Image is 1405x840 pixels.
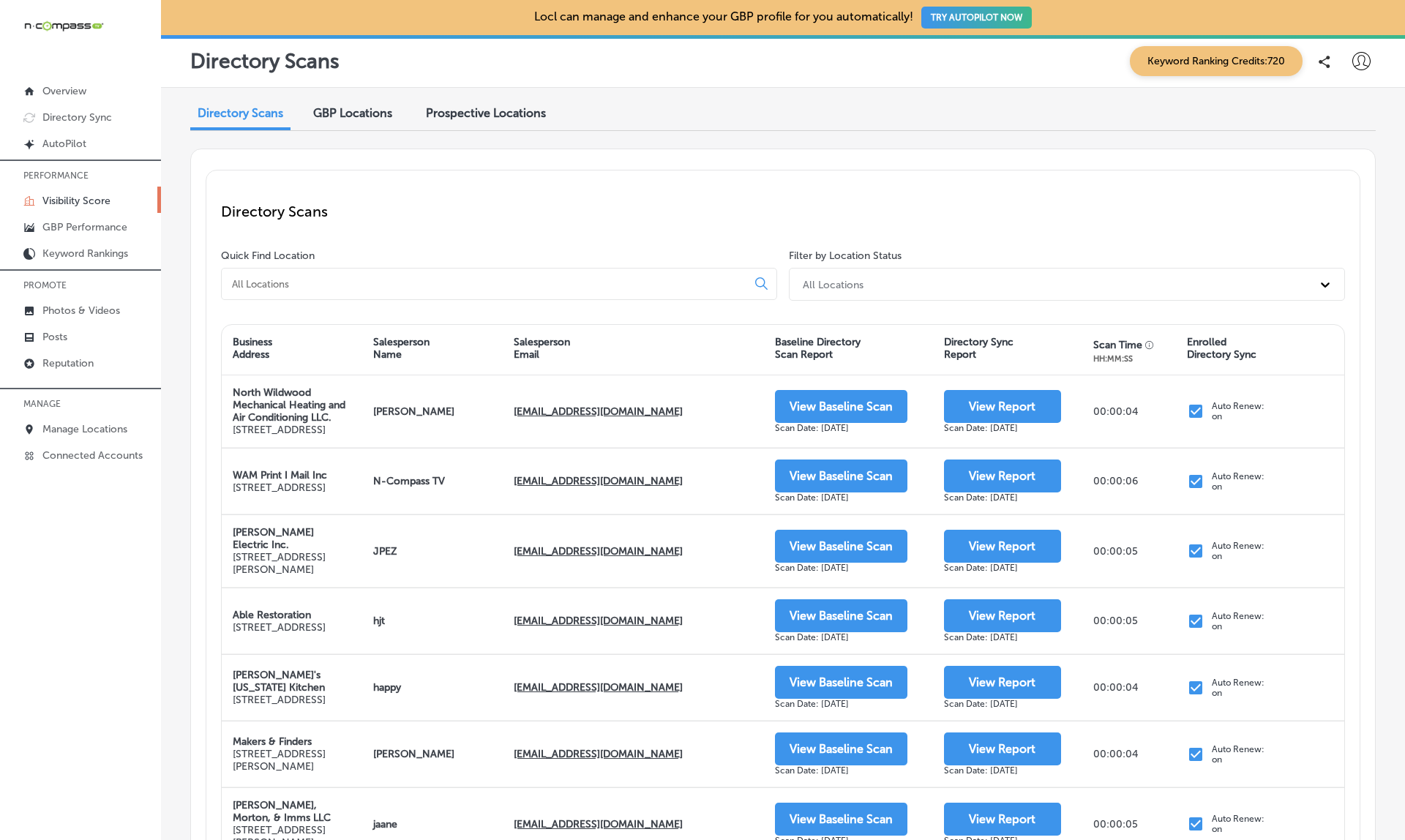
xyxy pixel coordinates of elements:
p: [STREET_ADDRESS] [233,621,326,634]
button: View Baseline Scan [775,803,907,836]
p: Auto Renew: on [1212,471,1264,492]
label: Quick Find Location [221,250,315,262]
div: Baseline Directory Scan Report [775,336,861,361]
strong: WAM Print I Mail Inc [233,469,327,481]
p: [STREET_ADDRESS] [233,694,351,706]
button: View Report [944,390,1061,423]
strong: [PERSON_NAME] [373,405,454,418]
a: View Report [944,541,1061,553]
div: HH:MM:SS [1093,354,1158,364]
strong: [EMAIL_ADDRESS][DOMAIN_NAME] [514,405,683,418]
p: 00:00:05 [1093,818,1138,830]
p: Auto Renew: on [1212,611,1264,631]
strong: [EMAIL_ADDRESS][DOMAIN_NAME] [514,818,683,830]
p: Auto Renew: on [1212,541,1264,561]
div: Business Address [233,336,272,361]
div: Scan Date: [DATE] [775,423,907,433]
div: Scan Date: [DATE] [775,765,907,776]
strong: [EMAIL_ADDRESS][DOMAIN_NAME] [514,681,683,694]
a: View Report [944,814,1061,826]
div: Scan Date: [DATE] [944,699,1061,709]
strong: happy [373,681,401,694]
span: Directory Scans [198,106,283,120]
p: Photos & Videos [42,304,120,317]
button: View Baseline Scan [775,390,907,423]
button: View Report [944,530,1061,563]
button: View Report [944,666,1061,699]
label: Filter by Location Status [789,250,902,262]
strong: jaane [373,818,397,830]
strong: Able Restoration [233,609,311,621]
div: Directory Sync Report [944,336,1014,361]
button: View Report [944,599,1061,632]
button: View Report [944,803,1061,836]
button: View Baseline Scan [775,460,907,492]
p: Posts [42,331,67,343]
button: View Baseline Scan [775,599,907,632]
p: 00:00:04 [1093,405,1138,418]
p: Directory Scans [221,203,1345,220]
strong: [PERSON_NAME] [373,748,454,760]
div: Scan Date: [DATE] [775,563,907,573]
strong: Makers & Finders [233,735,312,748]
p: Directory Scans [190,49,340,73]
a: View Report [944,401,1061,413]
p: [STREET_ADDRESS][PERSON_NAME] [233,748,351,773]
button: TRY AUTOPILOT NOW [921,7,1032,29]
div: Scan Date: [DATE] [944,563,1061,573]
p: [STREET_ADDRESS] [233,424,351,436]
p: Auto Renew: on [1212,401,1264,421]
div: Enrolled Directory Sync [1187,336,1256,361]
a: View Report [944,743,1061,756]
span: Prospective Locations [426,106,546,120]
a: View Baseline Scan [775,470,907,483]
button: View Report [944,732,1061,765]
a: View Baseline Scan [775,743,907,756]
p: Reputation [42,357,94,370]
div: Scan Date: [DATE] [944,765,1061,776]
p: Auto Renew: on [1212,678,1264,698]
div: Scan Date: [DATE] [944,423,1061,433]
div: Scan Date: [DATE] [775,632,907,642]
div: Scan Date: [DATE] [775,492,907,503]
a: View Report [944,677,1061,689]
strong: [PERSON_NAME]'s [US_STATE] Kitchen [233,669,325,694]
div: Scan Date: [DATE] [944,632,1061,642]
p: GBP Performance [42,221,127,233]
p: 00:00:05 [1093,545,1138,558]
button: View Baseline Scan [775,530,907,563]
p: 00:00:04 [1093,748,1138,760]
p: [STREET_ADDRESS] [233,481,327,494]
p: 00:00:06 [1093,475,1138,487]
button: View Baseline Scan [775,666,907,699]
p: Auto Renew: on [1212,744,1264,765]
strong: [PERSON_NAME] Electric Inc. [233,526,314,551]
p: Visibility Score [42,195,110,207]
p: Directory Sync [42,111,112,124]
strong: [EMAIL_ADDRESS][DOMAIN_NAME] [514,475,683,487]
strong: [EMAIL_ADDRESS][DOMAIN_NAME] [514,545,683,558]
a: View Baseline Scan [775,677,907,689]
img: 660ab0bf-5cc7-4cb8-ba1c-48b5ae0f18e60NCTV_CLogo_TV_Black_-500x88.png [23,19,104,33]
span: Keyword Ranking Credits: 720 [1130,46,1303,76]
p: Keyword Rankings [42,247,128,260]
a: View Report [944,610,1061,623]
strong: [EMAIL_ADDRESS][DOMAIN_NAME] [514,615,683,627]
a: View Baseline Scan [775,401,907,413]
div: Salesperson Name [373,336,430,361]
a: View Baseline Scan [775,541,907,553]
strong: [PERSON_NAME], Morton, & Imms LLC [233,799,331,824]
p: AutoPilot [42,138,86,150]
p: 00:00:05 [1093,615,1138,627]
p: Auto Renew: on [1212,814,1264,834]
p: [STREET_ADDRESS][PERSON_NAME] [233,551,351,576]
strong: [EMAIL_ADDRESS][DOMAIN_NAME] [514,748,683,760]
span: GBP Locations [313,106,392,120]
button: View Report [944,460,1061,492]
p: Manage Locations [42,423,127,435]
div: Scan Time [1093,339,1142,351]
div: Scan Date: [DATE] [775,699,907,709]
div: Salesperson Email [514,336,570,361]
strong: hjt [373,615,385,627]
strong: N-Compass TV [373,475,445,487]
